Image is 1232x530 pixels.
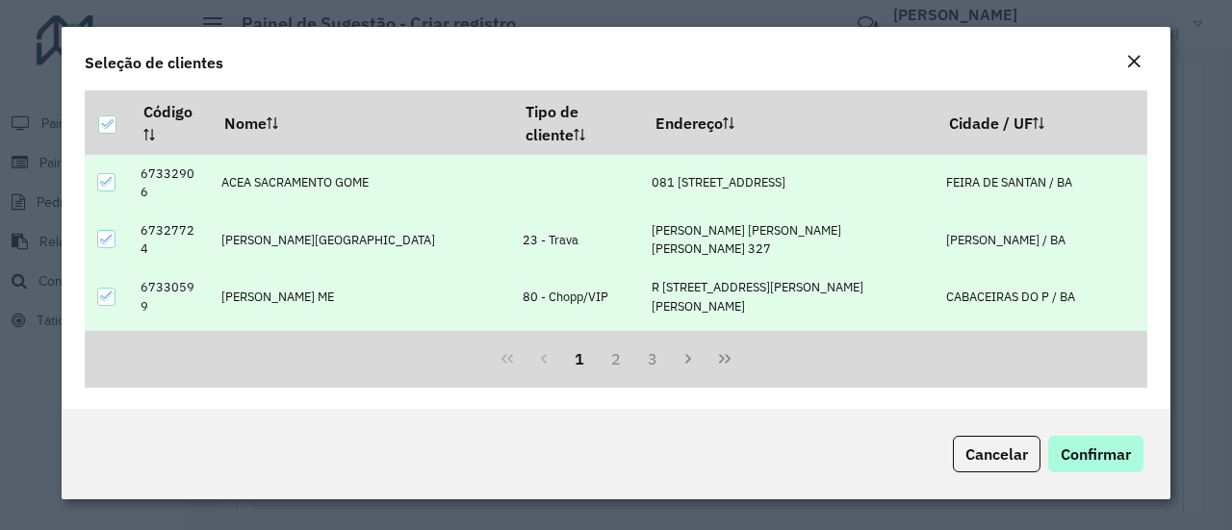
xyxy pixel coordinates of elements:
[211,325,512,382] td: ADENILSON DA CONCEIÇ
[130,325,211,382] td: 67344940
[706,341,743,377] button: Last Page
[937,155,1147,212] td: FEIRA DE SANTAN / BA
[1061,444,1131,464] span: Confirmar
[130,90,211,154] th: Código
[512,325,641,382] td: 80 - Chopp/VIP
[1048,436,1143,472] button: Confirmar
[937,268,1147,325] td: CABACEIRAS DO P / BA
[130,268,211,325] td: 67330599
[642,212,937,268] td: [PERSON_NAME] [PERSON_NAME] [PERSON_NAME] 327
[130,155,211,212] td: 67332906
[953,436,1040,472] button: Cancelar
[642,90,937,154] th: Endereço
[642,268,937,325] td: R [STREET_ADDRESS][PERSON_NAME][PERSON_NAME]
[937,90,1147,154] th: Cidade / UF
[1126,54,1142,69] em: Fechar
[598,341,634,377] button: 2
[130,212,211,268] td: 67327724
[634,341,671,377] button: 3
[561,341,598,377] button: 1
[512,90,641,154] th: Tipo de cliente
[211,268,512,325] td: [PERSON_NAME] ME
[642,155,937,212] td: 081 [STREET_ADDRESS]
[512,212,641,268] td: 23 - Trava
[937,212,1147,268] td: [PERSON_NAME] / BA
[671,341,707,377] button: Next Page
[512,268,641,325] td: 80 - Chopp/VIP
[965,444,1028,464] span: Cancelar
[211,212,512,268] td: [PERSON_NAME][GEOGRAPHIC_DATA]
[85,51,223,74] h4: Seleção de clientes
[937,325,1147,382] td: MURITIBA / BA
[642,325,937,382] td: QUIXABEIRA SN
[1120,50,1147,75] button: Close
[211,90,512,154] th: Nome
[211,155,512,212] td: ACEA SACRAMENTO GOME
